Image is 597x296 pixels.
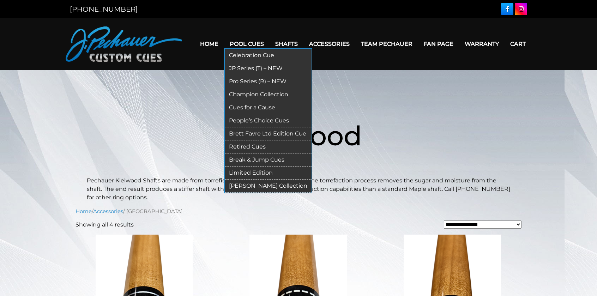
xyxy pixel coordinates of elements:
a: [PHONE_NUMBER] [70,5,138,13]
p: Pechauer Kielwood Shafts are made from torrefied hard-rock Canadian Maple. The torrefaction proce... [87,176,510,202]
a: People’s Choice Cues [225,114,312,127]
a: Limited Edition [225,167,312,180]
a: Accessories [303,35,355,53]
a: Brett Favre Ltd Edition Cue [225,127,312,140]
a: JP Series (T) – NEW [225,62,312,75]
a: Warranty [459,35,505,53]
a: Retired Cues [225,140,312,153]
a: Home [76,208,92,215]
a: Break & Jump Cues [225,153,312,167]
a: Shafts [270,35,303,53]
a: Celebration Cue [225,49,312,62]
nav: Breadcrumb [76,207,521,215]
select: Shop order [444,221,521,229]
a: Team Pechauer [355,35,418,53]
a: Accessories [93,208,123,215]
a: Cart [505,35,531,53]
a: [PERSON_NAME] Collection [225,180,312,193]
a: Pool Cues [224,35,270,53]
p: Showing all 4 results [76,221,134,229]
img: Pechauer Custom Cues [66,26,182,62]
a: Fan Page [418,35,459,53]
a: Champion Collection [225,88,312,101]
a: Pro Series (R) – NEW [225,75,312,88]
a: Home [194,35,224,53]
a: Cues for a Cause [225,101,312,114]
